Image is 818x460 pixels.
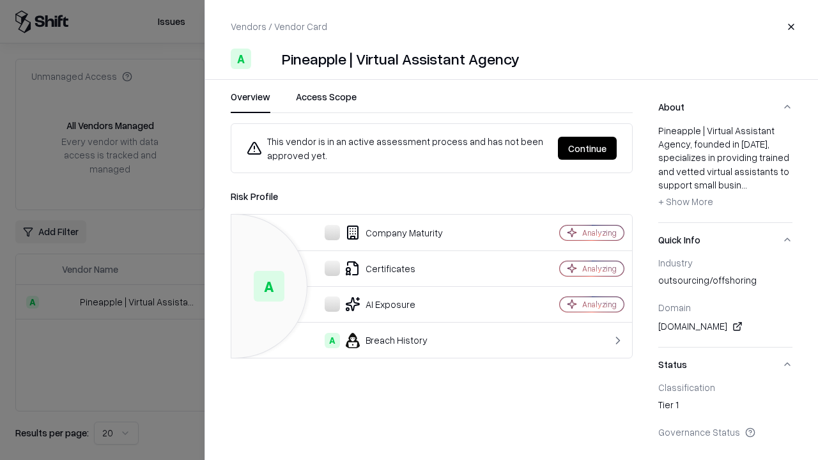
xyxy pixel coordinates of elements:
div: Pineapple | Virtual Assistant Agency [282,49,520,69]
div: Governance Status [658,426,792,438]
div: This vendor is in an active assessment process and has not been approved yet. [247,134,548,162]
div: Tier 1 [658,398,792,416]
button: Access Scope [296,90,357,113]
span: ... [741,179,747,190]
button: + Show More [658,192,713,212]
p: Vendors / Vendor Card [231,20,327,33]
div: Company Maturity [242,225,515,240]
span: + Show More [658,195,713,207]
div: Risk Profile [231,188,633,204]
button: Status [658,348,792,381]
div: A [254,271,284,302]
div: About [658,124,792,222]
div: A [231,49,251,69]
div: A [325,333,340,348]
div: Quick Info [658,257,792,347]
div: Breach History [242,333,515,348]
div: Classification [658,381,792,393]
div: Pineapple | Virtual Assistant Agency, founded in [DATE], specializes in providing trained and vet... [658,124,792,212]
div: Analyzing [582,263,617,274]
button: About [658,90,792,124]
div: Analyzing [582,227,617,238]
div: [DOMAIN_NAME] [658,319,792,334]
div: Domain [658,302,792,313]
img: Pineapple | Virtual Assistant Agency [256,49,277,69]
div: AI Exposure [242,296,515,312]
div: outsourcing/offshoring [658,273,792,291]
button: Quick Info [658,223,792,257]
div: Industry [658,257,792,268]
div: Analyzing [582,299,617,310]
div: Certificates [242,261,515,276]
button: Continue [558,137,617,160]
button: Overview [231,90,270,113]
